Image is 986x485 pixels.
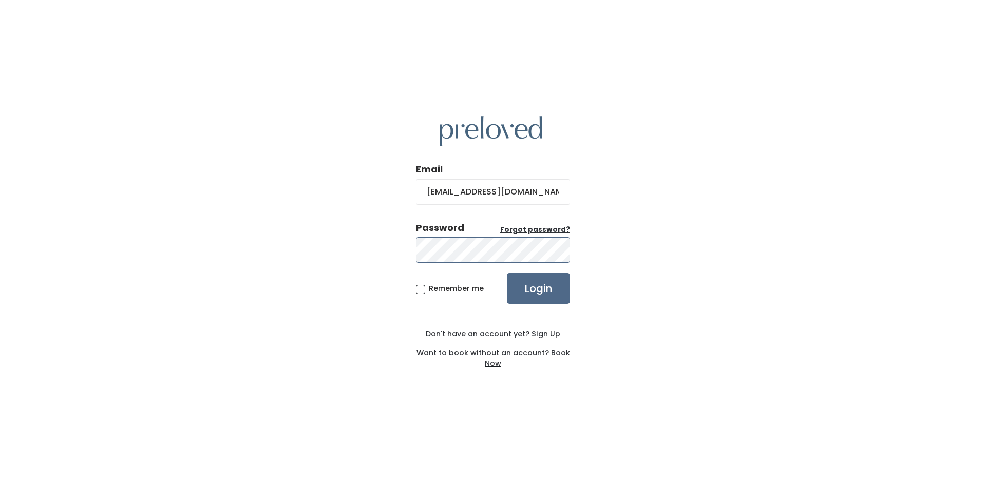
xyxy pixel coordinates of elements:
[440,116,542,146] img: preloved logo
[416,221,464,235] div: Password
[500,225,570,235] a: Forgot password?
[529,328,560,339] a: Sign Up
[416,328,570,339] div: Don't have an account yet?
[416,339,570,369] div: Want to book without an account?
[507,273,570,304] input: Login
[485,347,570,368] a: Book Now
[429,283,484,294] span: Remember me
[532,328,560,339] u: Sign Up
[416,163,443,176] label: Email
